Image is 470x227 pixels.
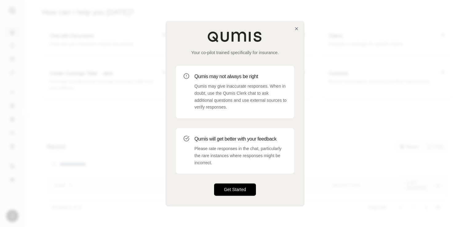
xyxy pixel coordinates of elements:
[214,184,256,196] button: Get Started
[176,50,294,56] p: Your co-pilot trained specifically for insurance.
[194,73,287,80] h3: Qumis may not always be right
[194,145,287,166] p: Please rate responses in the chat, particularly the rare instances where responses might be incor...
[194,135,287,143] h3: Qumis will get better with your feedback
[194,83,287,111] p: Qumis may give inaccurate responses. When in doubt, use the Qumis Clerk chat to ask additional qu...
[207,31,263,42] img: Qumis Logo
